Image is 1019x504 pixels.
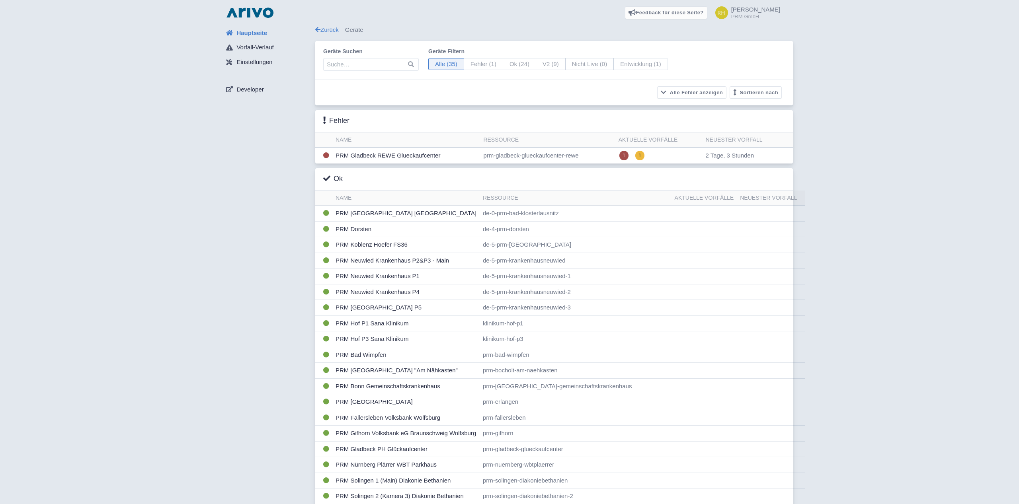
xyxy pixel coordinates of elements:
td: PRM [GEOGRAPHIC_DATA] "Am Nähkasten" [332,363,480,379]
a: Feedback für diese Seite? [625,6,707,19]
span: Vorfall-Verlauf [236,43,273,52]
th: Neuester Vorfall [737,191,805,206]
span: Hauptseite [236,29,267,38]
span: Developer [236,85,264,94]
a: Einstellungen [220,55,315,70]
td: PRM Koblenz Hoefer FS36 [332,237,480,253]
span: 1 [635,151,644,160]
td: prm-nuernberg-wbtplaerrer [480,457,672,473]
span: [PERSON_NAME] [731,6,780,13]
td: de-5-prm-krankenhausneuwied [480,253,672,269]
td: de-0-prm-bad-klosterlausnitz [480,206,672,222]
td: PRM Nürnberg Plärrer WBT Parkhaus [332,457,480,473]
td: PRM Gladbeck PH Glückaufcenter [332,441,480,457]
th: Neuester Vorfall [703,132,793,148]
td: PRM Hof P1 Sana Klinikum [332,315,480,331]
td: prm-fallersleben [480,410,672,426]
button: Sortieren nach [730,86,782,99]
span: Nicht Live (0) [565,58,614,70]
td: PRM Fallersleben Volksbank Wolfsburg [332,410,480,426]
th: Aktuelle Vorfälle [672,191,737,206]
span: Alle (35) [428,58,464,70]
td: PRM [GEOGRAPHIC_DATA] P5 [332,300,480,316]
small: PRM GmbH [731,14,780,19]
td: PRM Hof P3 Sana Klinikum [332,331,480,347]
td: prm-erlangen [480,394,672,410]
span: V2 (9) [536,58,566,70]
td: prm-gladbeck-glueckaufcenter-rewe [480,148,615,164]
th: Ressource [480,191,672,206]
td: PRM Dorsten [332,221,480,237]
th: Ressource [480,132,615,148]
a: Developer [220,82,315,97]
div: Geräte [315,25,793,35]
td: prm-bad-wimpfen [480,347,672,363]
a: Zurück [315,26,339,33]
td: prm-bocholt-am-naehkasten [480,363,672,379]
input: Suche… [323,58,419,71]
span: Fehler (1) [464,58,503,70]
td: prm-[GEOGRAPHIC_DATA]-gemeinschaftskrankenhaus [480,378,672,394]
th: Name [332,191,480,206]
td: de-5-prm-krankenhausneuwied-3 [480,300,672,316]
a: Hauptseite [220,25,315,41]
img: logo [224,6,275,19]
td: prm-gifhorn [480,426,672,442]
span: Entwicklung (1) [613,58,668,70]
td: prm-gladbeck-glueckaufcenter [480,441,672,457]
td: klinikum-hof-p1 [480,315,672,331]
span: 2 Tage, 3 Stunden [706,152,754,159]
td: PRM Bonn Gemeinschaftskrankenhaus [332,378,480,394]
td: de-4-prm-dorsten [480,221,672,237]
td: prm-solingen-diakoniebethanien [480,473,672,488]
span: Einstellungen [236,58,272,67]
span: 1 [619,151,629,160]
td: PRM Solingen 1 (Main) Diakonie Bethanien [332,473,480,488]
td: PRM Neuwied Krankenhaus P4 [332,284,480,300]
td: de-5-prm-krankenhausneuwied-2 [480,284,672,300]
td: de-5-prm-krankenhausneuwied-1 [480,269,672,284]
td: de-5-prm-[GEOGRAPHIC_DATA] [480,237,672,253]
span: Ok (24) [503,58,536,70]
td: PRM Neuwied Krankenhaus P2&P3 - Main [332,253,480,269]
td: klinikum-hof-p3 [480,331,672,347]
label: Geräte suchen [323,47,419,56]
td: PRM Neuwied Krankenhaus P1 [332,269,480,284]
a: [PERSON_NAME] PRM GmbH [711,6,780,19]
a: Vorfall-Verlauf [220,40,315,55]
th: Aktuelle Vorfälle [615,132,703,148]
h3: Ok [323,175,343,183]
td: PRM Gifhorn Volksbank eG Braunschweig Wolfsburg [332,426,480,442]
label: Geräte filtern [428,47,668,56]
td: PRM [GEOGRAPHIC_DATA] [332,394,480,410]
th: Name [332,132,480,148]
td: PRM Bad Wimpfen [332,347,480,363]
h3: Fehler [323,117,349,125]
td: PRM [GEOGRAPHIC_DATA] [GEOGRAPHIC_DATA] [332,206,480,222]
td: PRM Gladbeck REWE Glueckaufcenter [332,148,480,164]
button: Alle Fehler anzeigen [657,86,726,99]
